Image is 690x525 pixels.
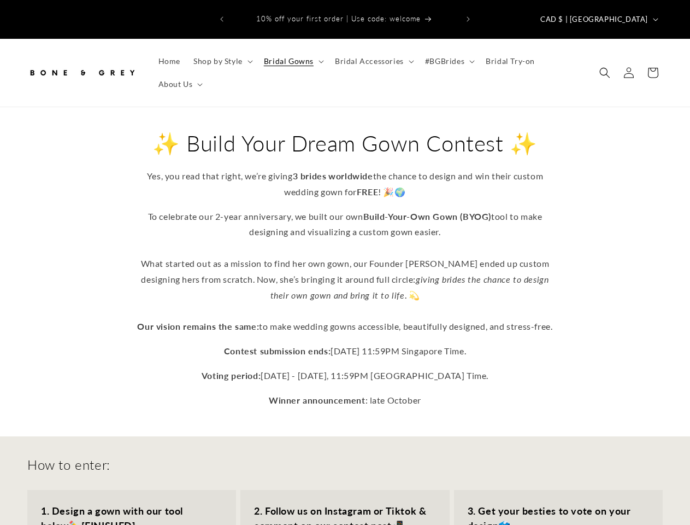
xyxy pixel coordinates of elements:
p: [DATE] - [DATE], 11:59PM [GEOGRAPHIC_DATA] Time. [132,368,558,384]
strong: Our vision remains the same: [137,321,259,331]
span: Bridal Gowns [264,56,314,66]
strong: Contest submission ends: [224,346,331,356]
summary: Shop by Style [187,50,257,73]
span: CAD $ | [GEOGRAPHIC_DATA] [540,14,648,25]
img: Bone and Grey Bridal [27,61,137,85]
span: About Us [158,79,193,89]
a: Home [152,50,187,73]
summary: Bridal Accessories [328,50,418,73]
a: Bone and Grey Bridal [23,56,141,89]
summary: #BGBrides [418,50,479,73]
summary: About Us [152,73,208,96]
em: giving brides the chance to design their own gown and bring it to life [270,274,549,300]
span: Shop by Style [193,56,243,66]
button: Next announcement [456,9,480,30]
strong: 3 brides [293,171,327,181]
p: : late October [132,393,558,409]
strong: worldwide [328,171,373,181]
strong: Voting period: [202,370,261,381]
button: Previous announcement [210,9,234,30]
span: Bridal Accessories [335,56,404,66]
strong: Winner announcement [269,395,365,405]
p: [DATE] 11:59PM Singapore Time. [132,343,558,359]
span: Home [158,56,180,66]
span: #BGBrides [425,56,464,66]
summary: Search [593,61,617,85]
span: 10% off your first order | Use code: welcome [256,14,421,23]
strong: FREE [357,186,378,197]
summary: Bridal Gowns [257,50,328,73]
button: CAD $ | [GEOGRAPHIC_DATA] [534,9,663,30]
a: Bridal Try-on [479,50,541,73]
strong: Build-Your-Own Gown (BYOG) [363,211,492,221]
p: To celebrate our 2-year anniversary, we built our own tool to make designing and visualizing a cu... [132,209,558,335]
h2: ✨ Build Your Dream Gown Contest ✨ [132,129,558,157]
span: Bridal Try-on [486,56,535,66]
p: Yes, you read that right, we’re giving the chance to design and win their custom wedding gown for... [132,168,558,200]
h2: How to enter: [27,456,110,473]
